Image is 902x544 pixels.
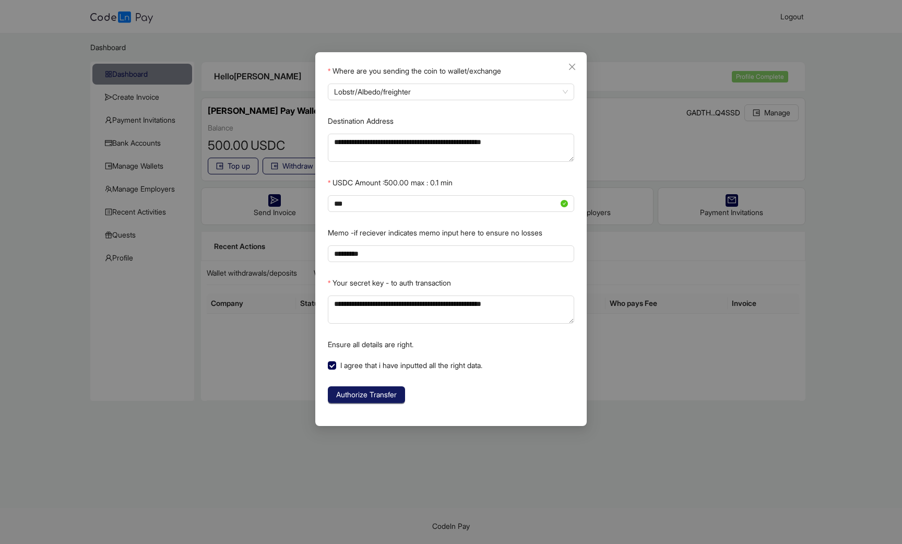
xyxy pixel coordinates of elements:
label: Where are you sending the coin to wallet/exchange [328,63,501,79]
input: Memo -if reciever indicates memo input here to ensure no losses [328,245,574,262]
span: Lobstr/Albedo/freighter [334,84,568,100]
textarea: Your secret key - to auth transaction [328,295,574,324]
button: Authorize Transfer [328,386,405,403]
span: I agree that i have inputted all the right data. [336,360,486,371]
label: Your secret key - to auth transaction [328,275,451,291]
textarea: Destination Address [328,134,574,162]
label: Ensure all details are right. [328,336,413,353]
label: USDC Amount :500.00 max : 0.1 min [328,174,453,191]
span: close [568,63,576,71]
span: Authorize Transfer [336,389,397,400]
label: Memo -if reciever indicates memo input here to ensure no losses [328,224,542,241]
label: Destination Address [328,113,394,129]
input: USDC Amount :500.00 max : 0.1 min [334,196,574,211]
button: Close [566,61,578,73]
